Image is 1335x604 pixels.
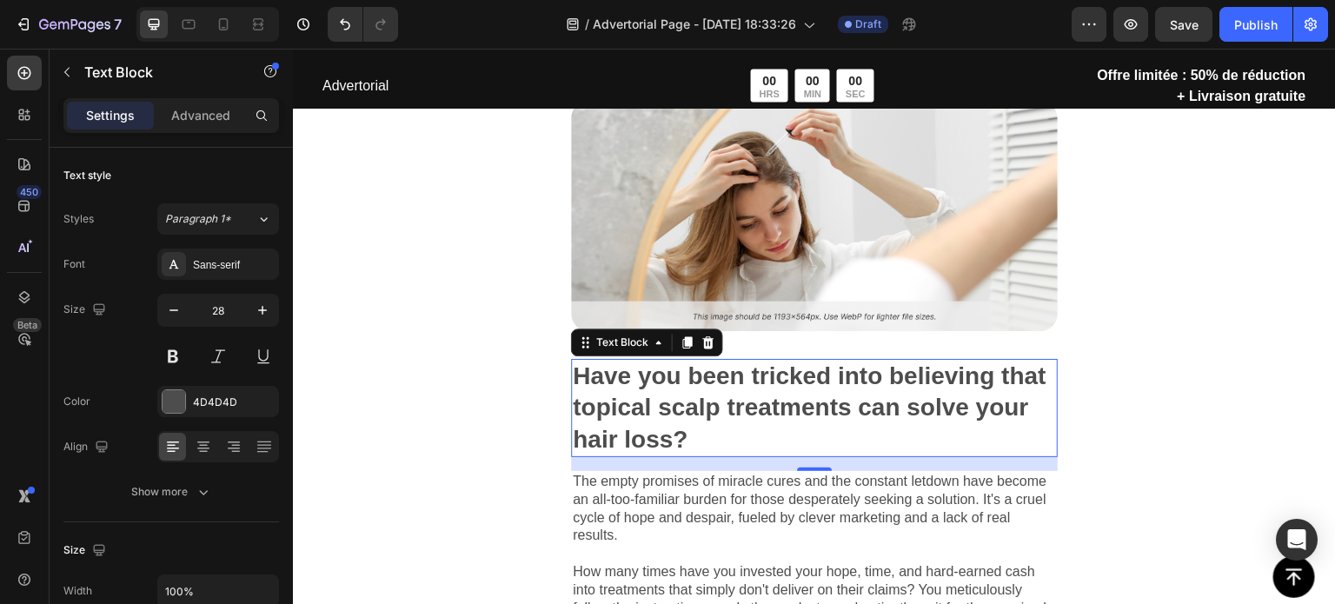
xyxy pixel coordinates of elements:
[165,213,231,225] span: Paragraph 1*
[63,213,94,225] div: Styles
[1219,7,1292,42] button: Publish
[1170,17,1199,32] span: Save
[63,169,111,182] div: Text style
[13,318,42,332] div: Beta
[63,395,90,408] div: Color
[86,109,135,123] p: Settings
[300,286,359,302] div: Text Block
[63,258,85,270] div: Font
[193,395,275,410] div: 4D4D4D
[63,436,112,458] div: Align
[157,203,279,235] button: Paragraph 1*
[328,7,398,42] div: Undo/Redo
[171,109,230,123] p: Advanced
[1276,519,1318,561] div: Open Intercom Messenger
[1155,7,1212,42] button: Save
[593,17,796,31] span: Advertorial Page - [DATE] 18:33:26
[585,17,589,31] span: /
[84,64,232,80] p: Text Block
[63,299,110,321] div: Size
[63,476,279,508] button: Show more
[293,49,1335,604] iframe: Design area
[17,185,42,199] div: 450
[855,18,881,30] span: Draft
[114,14,122,35] p: 7
[193,257,275,273] div: Sans-serif
[63,540,110,561] div: Size
[1234,16,1278,34] div: Publish
[63,585,92,597] div: Width
[131,483,212,501] div: Show more
[7,7,130,42] button: 7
